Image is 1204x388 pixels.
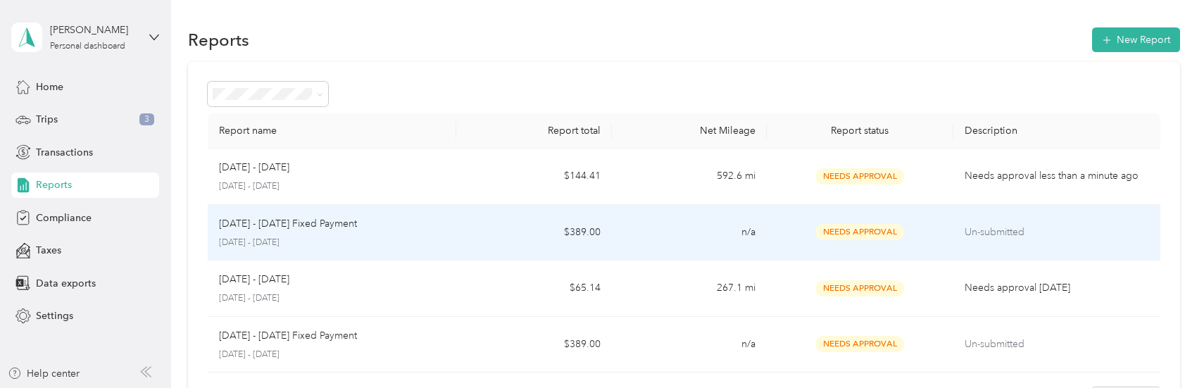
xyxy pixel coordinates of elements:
td: $65.14 [456,261,611,317]
button: New Report [1092,27,1180,52]
td: 592.6 mi [612,149,767,205]
td: $144.41 [456,149,611,205]
th: Description [953,113,1160,149]
p: Un-submitted [965,225,1149,240]
span: Needs Approval [815,336,904,352]
h1: Reports [188,32,249,47]
td: $389.00 [456,317,611,373]
span: Data exports [36,276,96,291]
th: Net Mileage [612,113,767,149]
p: [DATE] - [DATE] [219,160,289,175]
button: Help center [8,366,80,381]
td: $389.00 [456,205,611,261]
p: [DATE] - [DATE] Fixed Payment [219,216,357,232]
div: Report status [778,125,942,137]
p: Needs approval less than a minute ago [965,168,1149,184]
p: [DATE] - [DATE] [219,349,445,361]
iframe: Everlance-gr Chat Button Frame [1125,309,1204,388]
p: [DATE] - [DATE] [219,292,445,305]
p: [DATE] - [DATE] [219,272,289,287]
span: Taxes [36,243,61,258]
p: Needs approval [DATE] [965,280,1149,296]
td: n/a [612,317,767,373]
span: Home [36,80,63,94]
span: Reports [36,177,72,192]
span: Compliance [36,211,92,225]
th: Report total [456,113,611,149]
span: 3 [139,113,154,126]
td: n/a [612,205,767,261]
div: Personal dashboard [50,42,125,51]
th: Report name [208,113,456,149]
div: [PERSON_NAME] [50,23,138,37]
td: 267.1 mi [612,261,767,317]
span: Needs Approval [815,224,904,240]
span: Settings [36,308,73,323]
p: Un-submitted [965,337,1149,352]
p: [DATE] - [DATE] [219,180,445,193]
p: [DATE] - [DATE] Fixed Payment [219,328,357,344]
span: Needs Approval [815,280,904,296]
span: Needs Approval [815,168,904,184]
p: [DATE] - [DATE] [219,237,445,249]
span: Transactions [36,145,93,160]
span: Trips [36,112,58,127]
